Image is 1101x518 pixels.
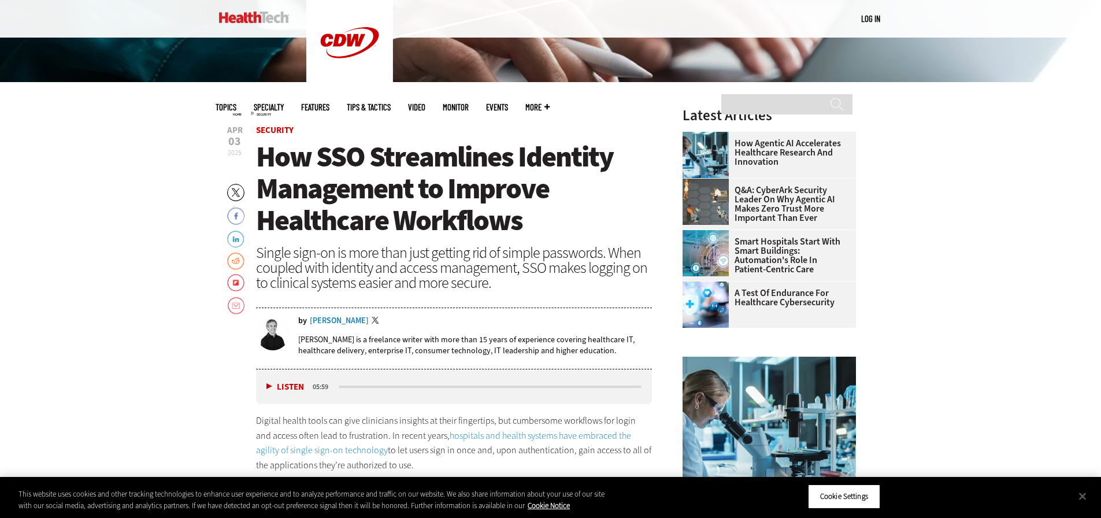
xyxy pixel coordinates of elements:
[227,126,243,135] span: Apr
[18,489,606,511] div: This website uses cookies and other tracking technologies to enhance user experience and to analy...
[298,317,307,325] span: by
[311,382,337,392] div: duration
[306,76,393,88] a: CDW
[683,108,856,123] h3: Latest Articles
[298,334,653,356] p: [PERSON_NAME] is a freelance writer with more than 15 years of experience covering healthcare IT,...
[683,139,849,166] a: How Agentic AI Accelerates Healthcare Research and Innovation
[227,136,243,147] span: 03
[228,148,242,157] span: 2025
[266,383,304,391] button: Listen
[408,103,425,112] a: Video
[683,282,735,291] a: Healthcare cybersecurity
[486,103,508,112] a: Events
[1070,483,1095,509] button: Close
[683,186,849,223] a: Q&A: CyberArk Security Leader on Why Agentic AI Makes Zero Trust More Important Than Ever
[301,103,329,112] a: Features
[808,484,880,509] button: Cookie Settings
[310,317,369,325] a: [PERSON_NAME]
[683,237,849,274] a: Smart Hospitals Start With Smart Buildings: Automation's Role in Patient-Centric Care
[256,317,290,350] img: Brian Eastwood
[256,413,653,472] p: Digital health tools can give clinicians insights at their fingertips, but cumbersome workflows f...
[443,103,469,112] a: MonITor
[861,13,880,24] a: Log in
[256,245,653,290] div: Single sign-on is more than just getting rid of simple passwords. When coupled with identity and ...
[683,282,729,328] img: Healthcare cybersecurity
[683,357,856,487] img: scientist looks through microscope in lab
[525,103,550,112] span: More
[683,179,729,225] img: Group of humans and robots accessing a network
[683,179,735,188] a: Group of humans and robots accessing a network
[256,124,294,136] a: Security
[528,501,570,510] a: More information about your privacy
[219,12,289,23] img: Home
[683,230,735,239] a: Smart hospital
[861,13,880,25] div: User menu
[256,138,613,239] span: How SSO Streamlines Identity Management to Improve Healthcare Workflows
[683,230,729,276] img: Smart hospital
[216,103,236,112] span: Topics
[347,103,391,112] a: Tips & Tactics
[254,103,284,112] span: Specialty
[372,317,382,326] a: Twitter
[683,288,849,307] a: A Test of Endurance for Healthcare Cybersecurity
[683,132,729,178] img: scientist looks through microscope in lab
[256,369,653,404] div: media player
[683,132,735,141] a: scientist looks through microscope in lab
